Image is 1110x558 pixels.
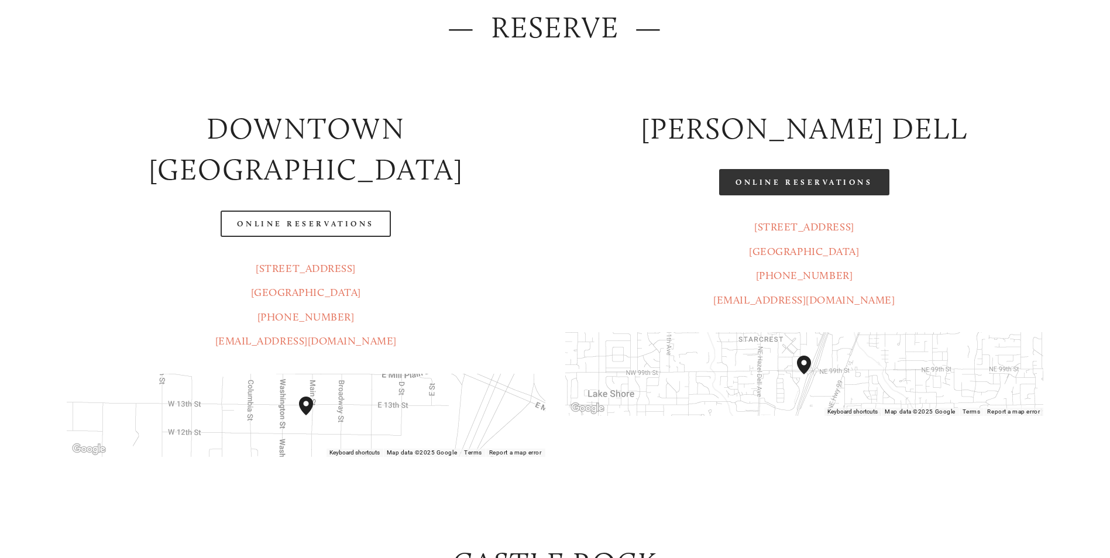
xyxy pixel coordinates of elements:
[749,245,859,258] a: [GEOGRAPHIC_DATA]
[299,397,327,434] div: Amaro's Table 1220 Main Street vancouver, United States
[70,442,108,457] img: Google
[329,449,380,457] button: Keyboard shortcuts
[987,408,1040,415] a: Report a map error
[489,449,542,456] a: Report a map error
[257,311,355,323] a: [PHONE_NUMBER]
[70,442,108,457] a: Open this area in Google Maps (opens a new window)
[827,408,878,416] button: Keyboard shortcuts
[251,286,361,299] a: [GEOGRAPHIC_DATA]
[885,408,955,415] span: Map data ©2025 Google
[797,356,825,393] div: Amaro's Table 816 Northeast 98th Circle Vancouver, WA, 98665, United States
[215,335,397,347] a: [EMAIL_ADDRESS][DOMAIN_NAME]
[568,401,607,416] img: Google
[568,401,607,416] a: Open this area in Google Maps (opens a new window)
[565,108,1044,150] h2: [PERSON_NAME] DELL
[256,262,356,275] a: [STREET_ADDRESS]
[387,449,457,456] span: Map data ©2025 Google
[719,169,889,195] a: Online Reservations
[221,211,390,237] a: Online Reservations
[67,108,545,191] h2: Downtown [GEOGRAPHIC_DATA]
[963,408,981,415] a: Terms
[713,294,895,306] a: [EMAIL_ADDRESS][DOMAIN_NAME]
[464,449,482,456] a: Terms
[756,269,853,282] a: [PHONE_NUMBER]
[754,221,854,233] a: [STREET_ADDRESS]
